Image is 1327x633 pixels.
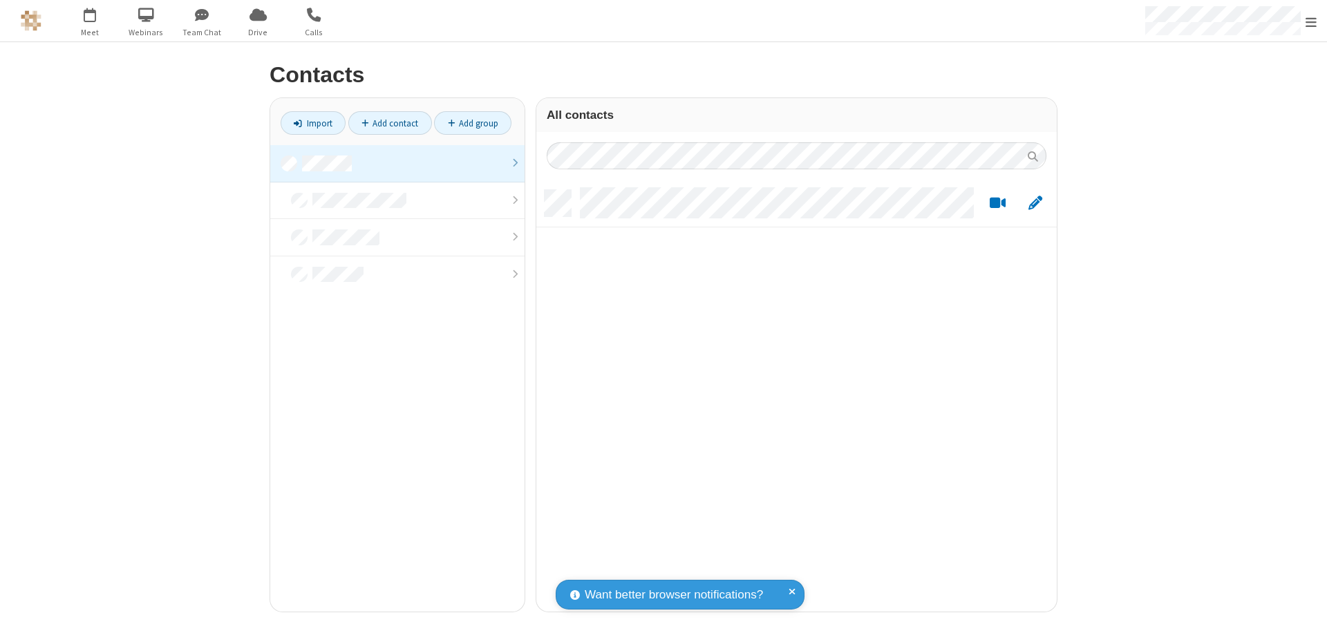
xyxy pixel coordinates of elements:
div: grid [536,180,1057,612]
span: Webinars [120,26,172,39]
h3: All contacts [547,108,1046,122]
a: Add contact [348,111,432,135]
button: Start a video meeting [984,195,1011,212]
span: Want better browser notifications? [585,586,763,604]
span: Team Chat [176,26,228,39]
span: Calls [288,26,340,39]
a: Import [281,111,346,135]
img: QA Selenium DO NOT DELETE OR CHANGE [21,10,41,31]
button: Edit [1022,195,1048,212]
h2: Contacts [270,63,1057,87]
span: Meet [64,26,116,39]
span: Drive [232,26,284,39]
a: Add group [434,111,511,135]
